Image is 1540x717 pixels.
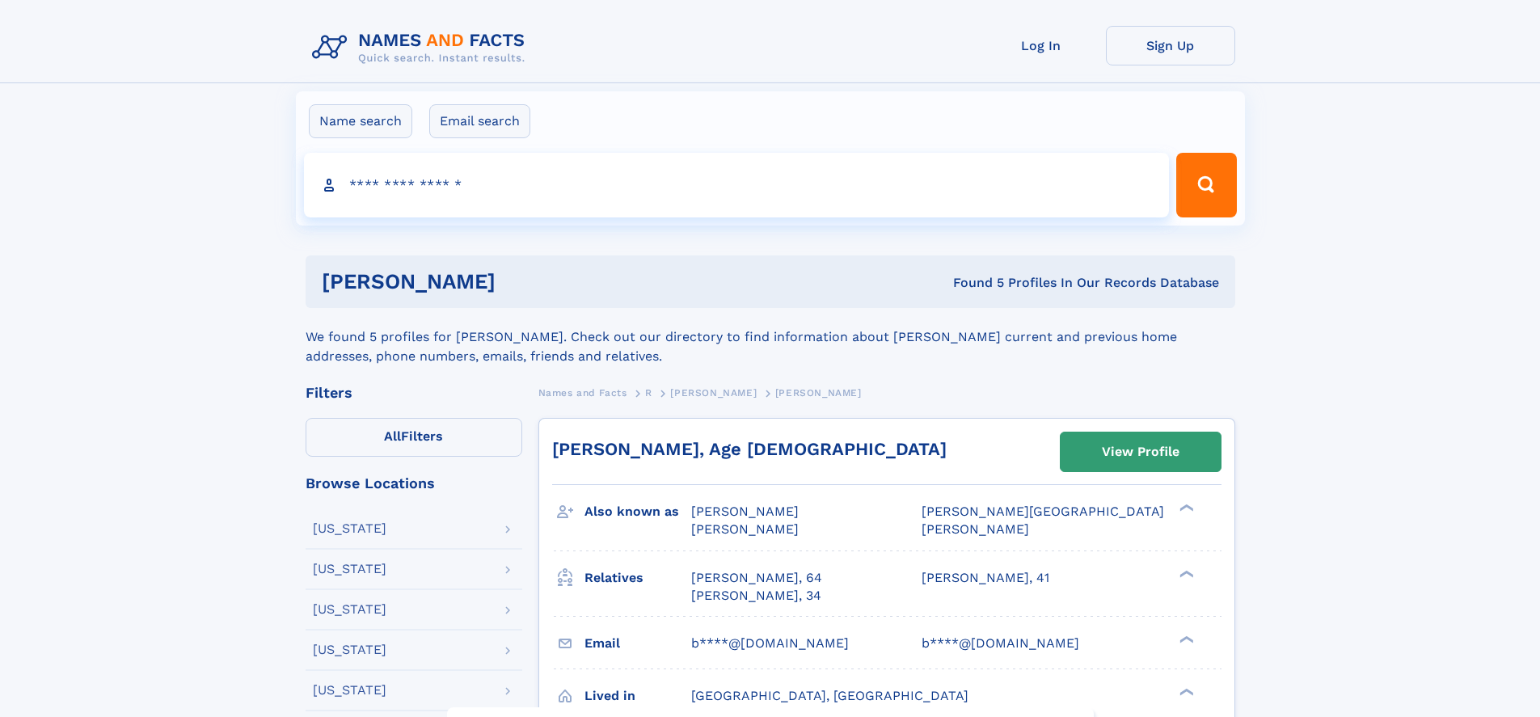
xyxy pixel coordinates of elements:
div: ❯ [1175,568,1195,579]
a: [PERSON_NAME] [670,382,757,403]
span: [PERSON_NAME] [775,387,862,399]
img: Logo Names and Facts [306,26,538,70]
h3: Also known as [584,498,691,525]
a: Names and Facts [538,382,627,403]
a: Sign Up [1106,26,1235,65]
div: [US_STATE] [313,603,386,616]
div: [US_STATE] [313,522,386,535]
span: All [384,428,401,444]
h3: Lived in [584,682,691,710]
label: Email search [429,104,530,138]
input: search input [304,153,1170,217]
h3: Relatives [584,564,691,592]
span: [PERSON_NAME] [691,504,799,519]
span: [PERSON_NAME] [670,387,757,399]
a: Log In [977,26,1106,65]
div: ❯ [1175,634,1195,644]
div: We found 5 profiles for [PERSON_NAME]. Check out our directory to find information about [PERSON_... [306,308,1235,366]
a: [PERSON_NAME], Age [DEMOGRAPHIC_DATA] [552,439,947,459]
div: ❯ [1175,503,1195,513]
div: Filters [306,386,522,400]
a: View Profile [1061,432,1221,471]
a: [PERSON_NAME], 41 [922,569,1049,587]
h1: [PERSON_NAME] [322,272,724,292]
a: R [645,382,652,403]
div: [US_STATE] [313,684,386,697]
span: [PERSON_NAME][GEOGRAPHIC_DATA] [922,504,1164,519]
div: Found 5 Profiles In Our Records Database [724,274,1219,292]
div: View Profile [1102,433,1179,470]
label: Filters [306,418,522,457]
div: [US_STATE] [313,563,386,576]
h3: Email [584,630,691,657]
a: [PERSON_NAME], 34 [691,587,821,605]
a: [PERSON_NAME], 64 [691,569,822,587]
span: [GEOGRAPHIC_DATA], [GEOGRAPHIC_DATA] [691,688,968,703]
div: [US_STATE] [313,643,386,656]
span: [PERSON_NAME] [922,521,1029,537]
div: ❯ [1175,686,1195,697]
span: R [645,387,652,399]
label: Name search [309,104,412,138]
button: Search Button [1176,153,1236,217]
div: Browse Locations [306,476,522,491]
span: [PERSON_NAME] [691,521,799,537]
